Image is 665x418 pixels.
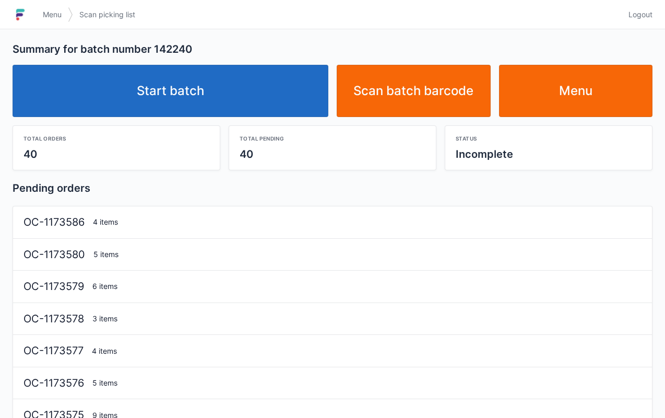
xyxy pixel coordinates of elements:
div: 6 items [88,281,646,292]
span: Logout [628,9,652,20]
div: 4 items [89,217,646,227]
div: 5 items [88,378,646,388]
div: OC-1173578 [19,311,88,327]
div: Total orders [23,134,209,143]
img: logo-small.jpg [13,6,28,23]
a: Scan picking list [73,5,141,24]
a: Menu [37,5,68,24]
a: Logout [622,5,652,24]
a: Start batch [13,65,328,117]
div: OC-1173576 [19,376,88,391]
a: Menu [499,65,653,117]
div: OC-1173577 [19,343,88,358]
div: 5 items [89,249,646,260]
div: OC-1173580 [19,247,89,262]
div: Incomplete [456,147,642,161]
span: Menu [43,9,62,20]
div: Total pending [240,134,425,143]
a: Scan batch barcode [337,65,491,117]
h2: Pending orders [13,181,652,195]
div: 3 items [88,313,646,324]
div: 40 [23,147,209,161]
h2: Summary for batch number 142240 [13,42,652,56]
span: Scan picking list [79,9,135,20]
div: OC-1173579 [19,279,88,294]
img: svg> [68,2,73,27]
div: OC-1173586 [19,215,89,230]
div: 4 items [88,346,646,356]
div: Status [456,134,642,143]
div: 40 [240,147,425,161]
